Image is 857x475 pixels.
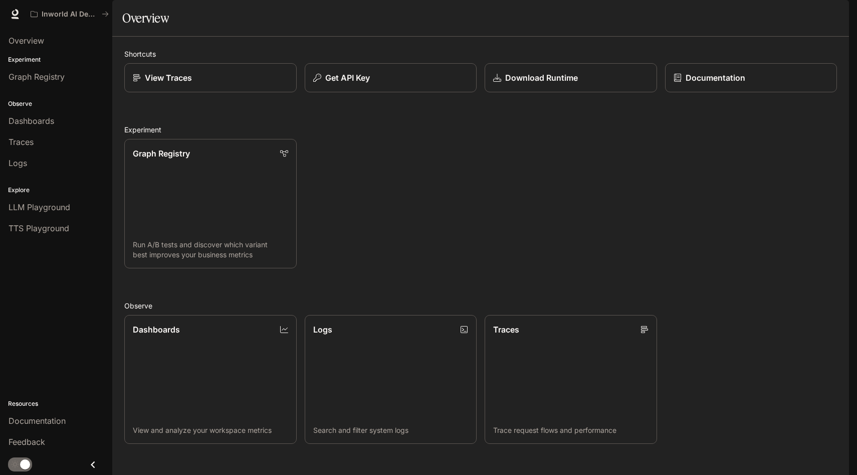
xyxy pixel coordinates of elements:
button: All workspaces [26,4,113,24]
p: View and analyze your workspace metrics [133,425,288,435]
a: DashboardsView and analyze your workspace metrics [124,315,297,444]
p: Dashboards [133,324,180,336]
a: Documentation [665,63,837,92]
p: Logs [313,324,332,336]
p: Graph Registry [133,147,190,160]
h2: Observe [124,300,837,311]
a: LogsSearch and filter system logs [305,315,477,444]
h2: Experiment [124,124,837,135]
a: View Traces [124,63,297,92]
h1: Overview [122,8,169,28]
p: View Traces [145,72,192,84]
h2: Shortcuts [124,49,837,59]
p: Get API Key [325,72,370,84]
p: Trace request flows and performance [493,425,649,435]
button: Get API Key [305,63,477,92]
p: Inworld AI Demos [42,10,98,19]
a: Download Runtime [485,63,657,92]
p: Search and filter system logs [313,425,469,435]
p: Traces [493,324,519,336]
p: Run A/B tests and discover which variant best improves your business metrics [133,240,288,260]
a: Graph RegistryRun A/B tests and discover which variant best improves your business metrics [124,139,297,268]
p: Documentation [686,72,745,84]
a: TracesTrace request flows and performance [485,315,657,444]
p: Download Runtime [505,72,578,84]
